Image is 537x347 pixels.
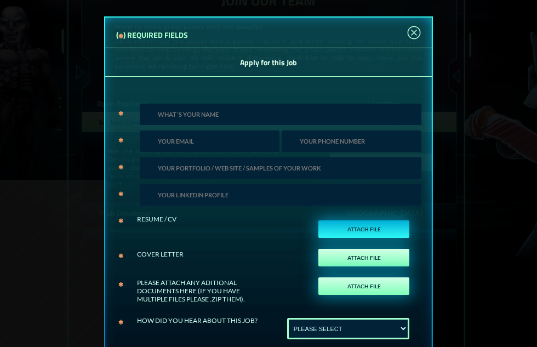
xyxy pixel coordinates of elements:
[137,250,307,258] p: COVER LETTER
[137,278,307,303] p: PLEASE ATTACH ANY ADITIONAL DOCUMENTS HERE (IF YOU HAVE MULTIPLE FILES PLEASE .ZIP THEM).
[140,104,421,125] input: WHAT´S YOUR NAME
[137,215,307,223] p: RESUME / CV
[140,157,421,179] input: YOUR PORTFOLIO / WEB SITE / SAMPLES OF YOUR WORK
[140,130,279,152] input: YOUR EMAIL
[127,56,410,68] h3: Apply for this Job
[137,316,279,325] p: HOW DID YOU HEAR ABOUT THIS JOB?
[318,277,409,295] label: ATTACH FILE
[407,26,421,39] img: fox
[282,130,421,152] input: YOUR PHONE NUMBER
[318,220,409,238] label: ATTACH FILE
[318,249,409,266] label: ATTACH FILE
[140,184,421,206] input: YOUR LINKEDIN PROFILE
[116,29,188,41] label: ( ) REQUIRED FIELDS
